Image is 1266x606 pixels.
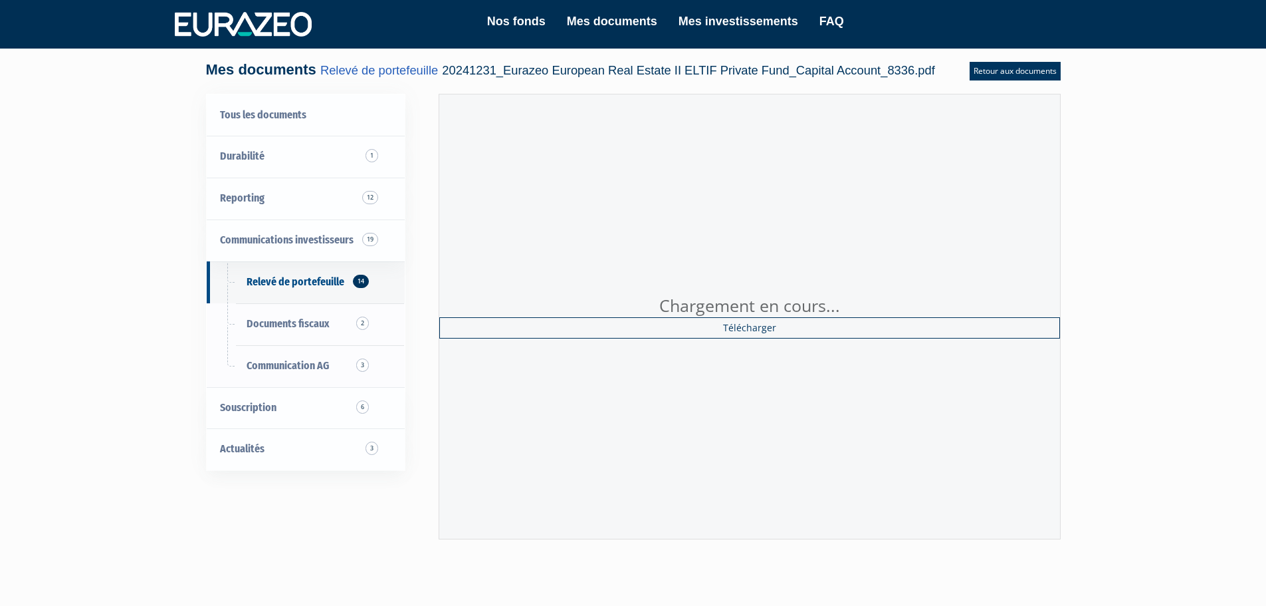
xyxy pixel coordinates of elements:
a: Nos fonds [487,12,546,31]
span: 3 [356,359,369,372]
span: 2 [356,317,369,330]
span: Durabilité [220,150,264,162]
span: 1 [366,149,378,162]
a: Documents fiscaux2 [207,303,405,345]
a: Reporting 12 [207,178,405,220]
span: 3 [366,442,378,455]
h4: Mes documents [206,62,935,78]
span: Communication AG [247,359,329,372]
span: Relevé de portefeuille [247,275,344,288]
span: Actualités [220,442,264,455]
a: Mes documents [567,12,657,31]
span: 6 [356,400,369,414]
span: Documents fiscaux [247,317,330,330]
span: 19 [362,233,378,246]
a: Tous les documents [207,94,405,136]
span: Souscription [220,401,276,414]
a: FAQ [819,12,844,31]
a: Communications investisseurs 19 [207,220,405,261]
span: 20241231_Eurazeo European Real Estate II ELTIF Private Fund_Capital Account_8336.pdf [442,63,934,77]
a: Mes investissements [679,12,798,31]
a: Actualités 3 [207,428,405,470]
a: Retour aux documents [970,62,1061,80]
a: Télécharger [439,317,1060,339]
span: Communications investisseurs [220,233,354,246]
a: Durabilité 1 [207,136,405,178]
div: Chargement en cours... [439,294,1060,318]
span: Reporting [220,192,264,204]
span: 14 [353,275,369,288]
a: Relevé de portefeuille [320,63,438,77]
a: Relevé de portefeuille14 [207,261,405,303]
span: 12 [362,191,378,204]
img: 1732889491-logotype_eurazeo_blanc_rvb.png [175,12,312,36]
a: Souscription6 [207,387,405,429]
a: Communication AG3 [207,345,405,387]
